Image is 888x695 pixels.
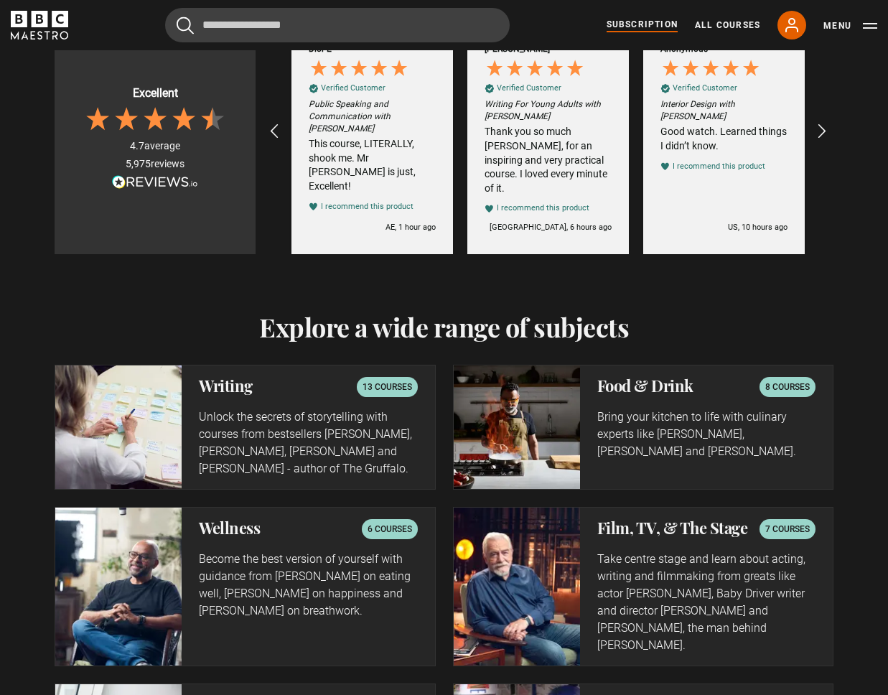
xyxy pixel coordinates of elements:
[309,137,436,193] div: This course, LITERALLY, shook me. Mr [PERSON_NAME] is just, Excellent!
[130,139,180,154] div: average
[321,83,385,93] div: Verified Customer
[597,409,815,460] p: Bring your kitchen to life with culinary experts like [PERSON_NAME], [PERSON_NAME] and [PERSON_NA...
[765,380,810,394] p: 8 courses
[597,377,693,394] h2: Food & Drink
[660,98,787,123] em: Interior Design with [PERSON_NAME]
[199,551,417,620] p: Become the best version of yourself with guidance from [PERSON_NAME] on eating well, [PERSON_NAME...
[460,24,636,253] div: [PERSON_NAME] Verified CustomerWriting For Young Adults with [PERSON_NAME]Thank you so much [PERS...
[385,222,436,233] div: AE, 1 hour ago
[673,161,765,172] div: I recommend this product
[597,551,815,654] p: Take centre stage and learn about acting, writing and filmmaking from greats like actor [PERSON_N...
[199,377,253,394] h2: Writing
[83,105,227,134] div: 4.7 Stars
[177,17,194,34] button: Submit the search query
[309,98,436,134] em: Public Speaking and Communication with [PERSON_NAME]
[321,201,413,212] div: I recommend this product
[490,222,612,233] div: [GEOGRAPHIC_DATA], 6 hours ago
[258,114,292,149] div: REVIEWS.io Carousel Scroll Left
[126,157,184,172] div: reviews
[112,175,198,192] a: Read more reviews on REVIEWS.io
[765,522,810,536] p: 7 courses
[368,522,412,536] p: 6 courses
[804,114,838,149] div: REVIEWS.io Carousel Scroll Right
[126,158,151,169] span: 5,975
[199,409,417,477] p: Unlock the secrets of storytelling with courses from bestsellers [PERSON_NAME], [PERSON_NAME], [P...
[363,380,412,394] p: 13 courses
[660,125,787,153] div: Good watch. Learned things I didn’t know.
[485,125,612,195] div: Thank you so much [PERSON_NAME], for an inspiring and very practical course. I loved every minute...
[11,11,68,39] svg: BBC Maestro
[165,8,510,42] input: Search
[636,24,812,253] div: Anonymous Verified CustomerInterior Design with [PERSON_NAME]Good watch. Learned things I didn’t ...
[695,19,760,32] a: All Courses
[133,85,178,101] div: Excellent
[497,202,589,213] div: I recommend this product
[284,24,460,253] div: Dior E Verified CustomerPublic Speaking and Communication with [PERSON_NAME]This course, LITERALL...
[199,519,260,536] h2: Wellness
[497,83,561,93] div: Verified Customer
[660,58,765,82] div: 5 Stars
[485,98,612,123] em: Writing For Young Adults with [PERSON_NAME]
[823,19,877,33] button: Toggle navigation
[673,83,737,93] div: Verified Customer
[309,58,413,82] div: 5 Stars
[607,18,678,32] a: Subscription
[130,140,144,151] span: 4.7
[55,312,833,342] h2: Explore a wide range of subjects
[485,58,589,82] div: 5 Stars
[597,519,748,536] h2: Film, TV, & The Stage
[728,222,787,233] div: US, 10 hours ago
